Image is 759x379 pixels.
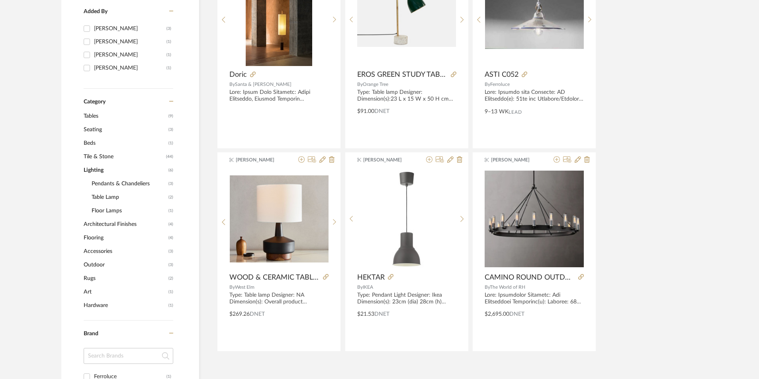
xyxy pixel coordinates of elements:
[357,109,374,114] span: $91.00
[166,35,171,48] div: (1)
[357,311,374,317] span: $21.53
[84,150,164,163] span: Tile & Stone
[485,82,490,87] span: By
[168,137,173,150] span: (1)
[84,218,166,231] span: Architectural Finishes
[229,311,250,317] span: $269.26
[485,89,584,103] div: Lore: Ipsumdo sita Consecte: AD Elitseddo(e): 51te inc Utlabore/Etdolore: Magnaal Enimad: 6.8mi V...
[357,273,385,282] span: HEKTAR
[229,89,329,103] div: Lore: Ipsum Dolo Sitametc: Adipi Elitseddo, Eiusmod Temporin Utlaboree(d): Mag - A70 en / 94”, Ad...
[84,136,166,150] span: Beds
[490,285,525,290] span: The World of RH
[485,108,509,116] span: 9–13 WK
[168,204,173,217] span: (1)
[84,331,98,336] span: Brand
[363,156,413,163] span: [PERSON_NAME]
[84,231,166,245] span: Flooring
[357,82,363,87] span: By
[485,292,584,305] div: Lore: Ipsumdolor Sitametc: Adi Elitseddoei Temporinc(u): Laboree: 68½" dolo. Magnaa: 9¼" enim., 4...
[94,35,166,48] div: [PERSON_NAME]
[94,22,166,35] div: [PERSON_NAME]
[84,9,108,14] span: Added By
[250,311,265,317] span: DNET
[374,311,389,317] span: DNET
[357,89,456,103] div: Type: Table lamp Designer: Dimension(s):23 L x 15 W x 50 H cm Material/Finishes: White terrazo, M...
[357,70,448,79] span: EROS GREEN STUDY TABLE LAMP
[84,123,166,136] span: Seating
[509,109,522,115] span: Lead
[168,299,173,312] span: (1)
[490,82,510,87] span: Ferroluce
[92,190,166,204] span: Table Lamp
[168,177,173,190] span: (3)
[491,156,541,163] span: [PERSON_NAME]
[84,99,106,105] span: Category
[374,109,389,114] span: DNET
[84,109,166,123] span: Tables
[357,285,363,290] span: By
[84,245,166,258] span: Accessories
[485,285,490,290] span: By
[168,231,173,244] span: (4)
[236,156,286,163] span: [PERSON_NAME]
[92,204,166,218] span: Floor Lamps
[168,123,173,136] span: (3)
[168,286,173,298] span: (1)
[166,150,173,163] span: (44)
[168,245,173,258] span: (3)
[168,164,173,177] span: (6)
[229,285,235,290] span: By
[229,82,235,87] span: By
[166,62,171,74] div: (1)
[168,258,173,271] span: (3)
[485,273,575,282] span: CAMINO ROUND OUTDOOR CHANDELIER 38"
[94,49,166,61] div: [PERSON_NAME]
[230,175,329,262] img: WOOD & CERAMIC TABLE LAMP - MEDIUM
[92,177,166,190] span: Pendants & Chandeliers
[166,49,171,61] div: (1)
[230,169,329,269] div: 0
[84,348,173,364] input: Search Brands
[94,62,166,74] div: [PERSON_NAME]
[168,272,173,285] span: (2)
[166,22,171,35] div: (3)
[229,70,247,79] span: Doric
[84,299,166,312] span: Hardware
[485,169,584,269] div: 0
[485,70,518,79] span: ASTI C052
[84,258,166,272] span: Outdoor
[485,311,509,317] span: $2,695.00
[485,171,584,267] img: CAMINO ROUND OUTDOOR CHANDELIER 38"
[357,170,456,268] img: HEKTAR
[168,110,173,122] span: (9)
[229,292,329,305] div: Type: Table lamp Designer: NA Dimension(s): Overall product dimensions: 13dia. x 21.5"h. Base dim...
[84,285,166,299] span: Art
[229,273,320,282] span: WOOD & CERAMIC TABLE LAMP - MEDIUM
[363,82,388,87] span: Orange Tree
[235,285,254,290] span: West Elm
[363,285,373,290] span: IKEA
[235,82,291,87] span: Santa & [PERSON_NAME]
[509,311,524,317] span: DNET
[84,272,166,285] span: Rugs
[357,292,456,305] div: Type: Pendant Light Designer: Ikea Dimension(s): 23cm (dia) 28cm (h) Material/Finishes: Ceiling c...
[84,163,166,177] span: Lighting
[168,191,173,204] span: (2)
[168,218,173,231] span: (4)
